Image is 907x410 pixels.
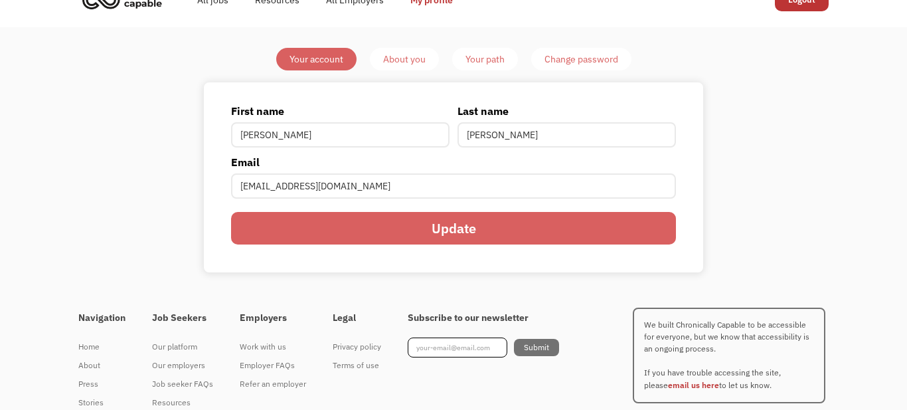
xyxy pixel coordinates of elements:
a: Our employers [152,356,213,375]
form: Member-Account-Update [231,103,676,255]
div: Our employers [152,358,213,373]
h4: Legal [333,312,381,324]
a: Change password [531,48,631,70]
div: Your account [289,51,343,67]
a: Terms of use [333,356,381,375]
a: Refer an employer [240,375,306,393]
h4: Navigation [78,312,125,324]
input: your-email@email.com [408,338,507,358]
label: First name [231,103,450,119]
div: Job seeker FAQs [152,376,213,392]
h4: Subscribe to our newsletter [408,312,559,324]
div: Refer an employer [240,376,306,392]
a: Home [78,338,125,356]
a: Our platform [152,338,213,356]
a: Press [78,375,125,393]
a: Privacy policy [333,338,381,356]
input: john@doe.com [231,173,676,199]
a: email us here [668,380,719,390]
div: Terms of use [333,358,381,373]
div: Work with us [240,339,306,355]
a: Employer FAQs [240,356,306,375]
a: About [78,356,125,375]
input: Update [231,212,676,245]
div: Home [78,339,125,355]
h4: Employers [240,312,306,324]
a: Work with us [240,338,306,356]
div: About you [383,51,426,67]
div: Change password [544,51,618,67]
div: Employer FAQs [240,358,306,373]
div: About [78,358,125,373]
div: Our platform [152,339,213,355]
a: About you [370,48,439,70]
form: Footer Newsletter [408,338,559,358]
p: We built Chronically Capable to be accessible for everyone, but we know that accessibility is an ... [633,308,825,403]
a: Your path [452,48,518,70]
a: Your account [276,48,357,70]
input: Submit [514,339,559,356]
h4: Job Seekers [152,312,213,324]
div: Your path [465,51,505,67]
label: Last name [457,103,676,119]
div: Privacy policy [333,339,381,355]
div: Press [78,376,125,392]
a: Job seeker FAQs [152,375,213,393]
label: Email [231,154,676,170]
